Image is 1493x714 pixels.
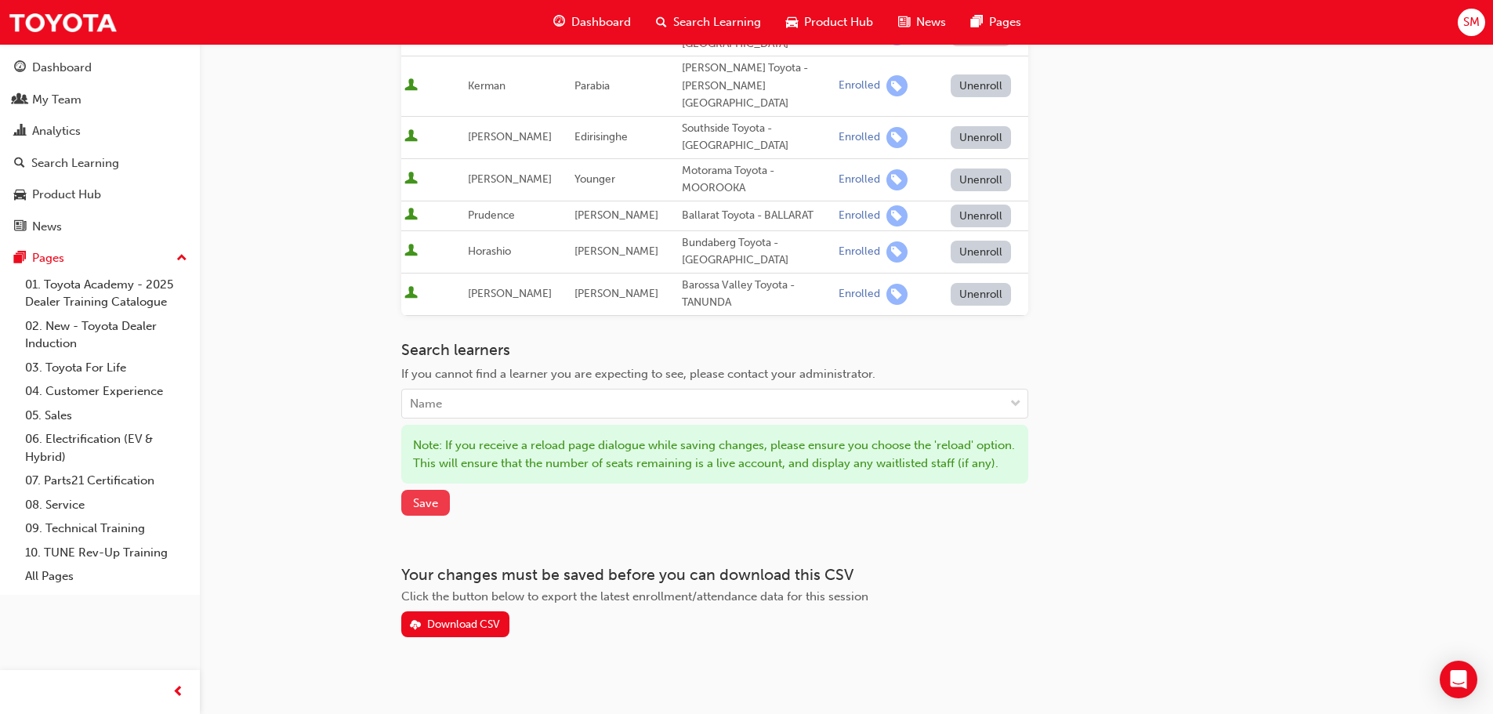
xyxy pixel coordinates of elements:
[553,13,565,32] span: guage-icon
[19,273,194,314] a: 01. Toyota Academy - 2025 Dealer Training Catalogue
[19,314,194,356] a: 02. New - Toyota Dealer Induction
[886,284,908,305] span: learningRecordVerb_ENROLL-icon
[839,172,880,187] div: Enrolled
[1010,394,1021,415] span: down-icon
[410,395,442,413] div: Name
[951,205,1012,227] button: Unenroll
[682,234,832,270] div: Bundaberg Toyota - [GEOGRAPHIC_DATA]
[958,6,1034,38] a: pages-iconPages
[404,208,418,223] span: User is active
[19,404,194,428] a: 05. Sales
[971,13,983,32] span: pages-icon
[14,188,26,202] span: car-icon
[989,13,1021,31] span: Pages
[786,13,798,32] span: car-icon
[401,425,1028,484] div: Note: If you receive a reload page dialogue while saving changes, please ensure you choose the 'r...
[839,287,880,302] div: Enrolled
[886,127,908,148] span: learningRecordVerb_ENROLL-icon
[19,541,194,565] a: 10. TUNE Rev-Up Training
[839,245,880,259] div: Enrolled
[6,244,194,273] button: Pages
[886,75,908,96] span: learningRecordVerb_ENROLL-icon
[574,79,610,92] span: Parabia
[401,341,1028,359] h3: Search learners
[32,218,62,236] div: News
[571,13,631,31] span: Dashboard
[673,13,761,31] span: Search Learning
[404,172,418,187] span: User is active
[682,207,832,225] div: Ballarat Toyota - BALLARAT
[404,78,418,94] span: User is active
[14,157,25,171] span: search-icon
[172,683,184,702] span: prev-icon
[401,589,868,603] span: Click the button below to export the latest enrollment/attendance data for this session
[682,120,832,155] div: Southside Toyota - [GEOGRAPHIC_DATA]
[643,6,774,38] a: search-iconSearch Learning
[31,154,119,172] div: Search Learning
[682,162,832,198] div: Motorama Toyota - MOOROOKA
[19,516,194,541] a: 09. Technical Training
[951,169,1012,191] button: Unenroll
[541,6,643,38] a: guage-iconDashboard
[404,286,418,302] span: User is active
[6,50,194,244] button: DashboardMy TeamAnalyticsSearch LearningProduct HubNews
[401,611,509,637] button: Download CSV
[574,245,658,258] span: [PERSON_NAME]
[6,149,194,178] a: Search Learning
[898,13,910,32] span: news-icon
[410,619,421,632] span: download-icon
[951,74,1012,97] button: Unenroll
[916,13,946,31] span: News
[468,245,511,258] span: Horashio
[951,241,1012,263] button: Unenroll
[6,212,194,241] a: News
[19,493,194,517] a: 08. Service
[839,130,880,145] div: Enrolled
[401,367,875,381] span: If you cannot find a learner you are expecting to see, please contact your administrator.
[886,241,908,263] span: learningRecordVerb_ENROLL-icon
[6,180,194,209] a: Product Hub
[804,13,873,31] span: Product Hub
[32,249,64,267] div: Pages
[468,130,552,143] span: [PERSON_NAME]
[656,13,667,32] span: search-icon
[682,277,832,312] div: Barossa Valley Toyota - TANUNDA
[14,93,26,107] span: people-icon
[6,117,194,146] a: Analytics
[886,6,958,38] a: news-iconNews
[468,208,515,222] span: Prudence
[574,172,615,186] span: Younger
[468,287,552,300] span: [PERSON_NAME]
[404,129,418,145] span: User is active
[401,566,1028,584] h3: Your changes must be saved before you can download this CSV
[6,53,194,82] a: Dashboard
[6,85,194,114] a: My Team
[19,379,194,404] a: 04. Customer Experience
[8,5,118,40] a: Trak
[176,248,187,269] span: up-icon
[32,91,82,109] div: My Team
[413,496,438,510] span: Save
[19,469,194,493] a: 07. Parts21 Certification
[468,79,506,92] span: Kerman
[839,208,880,223] div: Enrolled
[886,169,908,190] span: learningRecordVerb_ENROLL-icon
[886,205,908,227] span: learningRecordVerb_ENROLL-icon
[14,125,26,139] span: chart-icon
[682,60,832,113] div: [PERSON_NAME] Toyota - [PERSON_NAME][GEOGRAPHIC_DATA]
[14,61,26,75] span: guage-icon
[14,220,26,234] span: news-icon
[574,287,658,300] span: [PERSON_NAME]
[32,122,81,140] div: Analytics
[1440,661,1477,698] div: Open Intercom Messenger
[14,252,26,266] span: pages-icon
[468,172,552,186] span: [PERSON_NAME]
[1463,13,1480,31] span: SM
[401,490,450,516] button: Save
[19,427,194,469] a: 06. Electrification (EV & Hybrid)
[32,59,92,77] div: Dashboard
[839,78,880,93] div: Enrolled
[951,126,1012,149] button: Unenroll
[404,244,418,259] span: User is active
